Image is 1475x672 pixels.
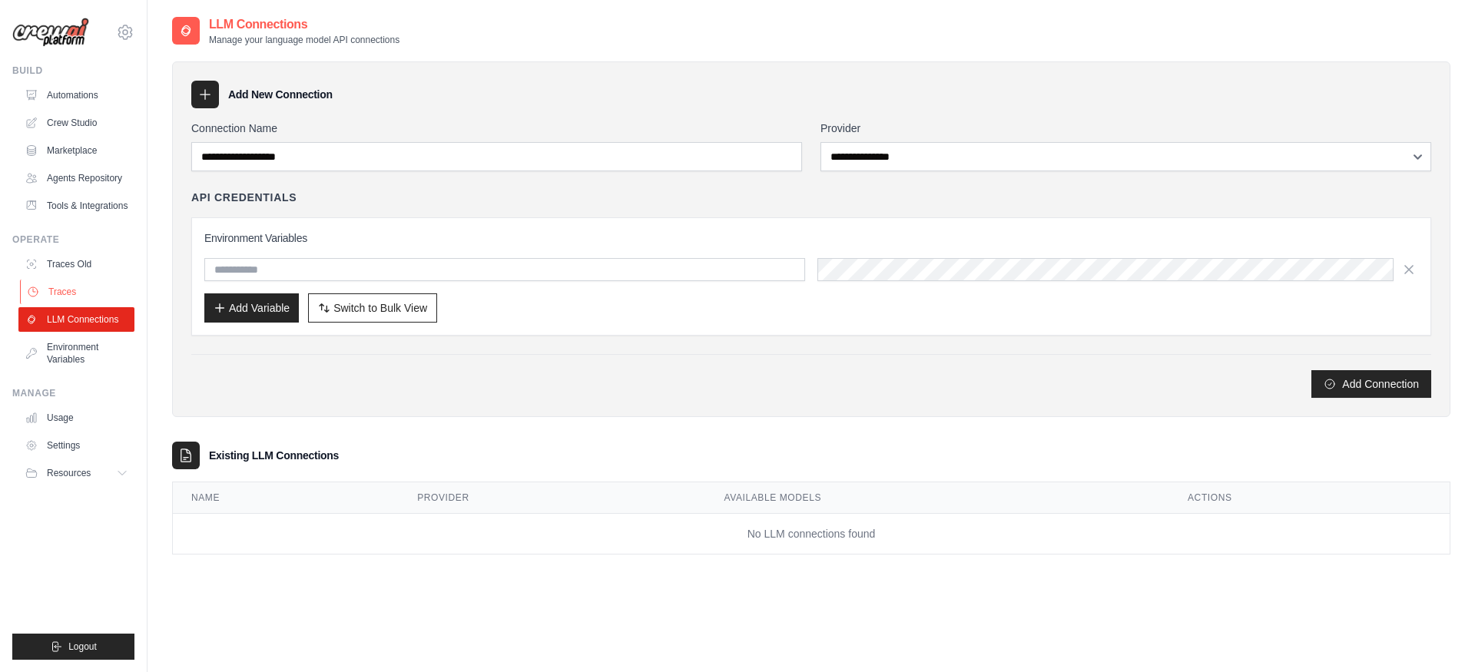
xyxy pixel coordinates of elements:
th: Provider [399,482,705,514]
button: Resources [18,461,134,485]
th: Name [173,482,399,514]
div: Manage [12,387,134,399]
span: Resources [47,467,91,479]
label: Connection Name [191,121,802,136]
button: Add Variable [204,293,299,323]
th: Actions [1169,482,1450,514]
h4: API Credentials [191,190,297,205]
h3: Existing LLM Connections [209,448,339,463]
label: Provider [820,121,1431,136]
a: Traces [20,280,136,304]
p: Manage your language model API connections [209,34,399,46]
th: Available Models [705,482,1169,514]
button: Switch to Bulk View [308,293,437,323]
a: Crew Studio [18,111,134,135]
div: Operate [12,233,134,246]
div: Build [12,65,134,77]
a: LLM Connections [18,307,134,332]
span: Logout [68,641,97,653]
td: No LLM connections found [173,514,1450,554]
h2: LLM Connections [209,15,399,34]
a: Agents Repository [18,166,134,190]
span: Switch to Bulk View [333,300,427,316]
a: Environment Variables [18,335,134,372]
a: Usage [18,406,134,430]
a: Automations [18,83,134,108]
a: Traces Old [18,252,134,276]
h3: Add New Connection [228,87,333,102]
a: Settings [18,433,134,458]
a: Tools & Integrations [18,194,134,218]
h3: Environment Variables [204,230,1418,246]
button: Add Connection [1311,370,1431,398]
img: Logo [12,18,89,47]
a: Marketplace [18,138,134,163]
button: Logout [12,634,134,660]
